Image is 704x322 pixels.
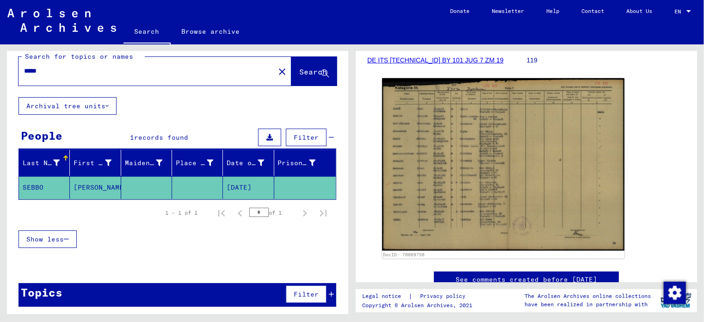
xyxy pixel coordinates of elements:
p: 119 [527,56,686,65]
mat-icon: close [277,66,288,77]
a: Browse archive [171,20,251,43]
div: Maiden Name [125,158,162,168]
a: Legal notice [363,291,409,301]
a: See comments created before [DATE] [456,275,597,285]
mat-cell: [PERSON_NAME] [70,176,121,199]
mat-cell: SEBBO [19,176,70,199]
div: Last Name [23,158,60,168]
div: | [363,291,477,301]
span: Show less [26,235,64,243]
a: Search [124,20,171,44]
mat-header-cell: Maiden Name [121,150,172,176]
button: Archival tree units [19,97,117,115]
img: yv_logo.png [659,289,693,312]
span: Search [299,67,327,76]
span: Filter [294,290,319,298]
div: of 1 [249,208,296,217]
div: Place of Birth [176,158,213,168]
mat-header-cell: Last Name [19,150,70,176]
mat-header-cell: Prisoner # [274,150,336,176]
div: People [21,127,62,144]
img: 001.jpg [382,78,624,251]
div: Prisoner # [278,158,315,168]
div: First Name [74,158,111,168]
button: Clear [273,62,291,80]
div: Place of Birth [176,155,225,170]
a: Privacy policy [413,291,477,301]
div: First Name [74,155,123,170]
mat-label: Search for topics or names [25,52,133,61]
button: Last page [314,204,333,222]
div: 1 – 1 of 1 [165,209,198,217]
img: Arolsen_neg.svg [7,9,116,32]
div: Date of Birth [227,158,264,168]
div: Prisoner # [278,155,327,170]
p: have been realized in partnership with [525,300,651,309]
span: EN [674,8,685,15]
button: Next page [296,204,314,222]
button: Show less [19,230,77,248]
button: Search [291,57,337,86]
button: Previous page [231,204,249,222]
button: Filter [286,285,327,303]
span: records found [134,133,188,142]
div: Date of Birth [227,155,276,170]
div: Topics [21,284,62,301]
span: Filter [294,133,319,142]
mat-cell: [DATE] [223,176,274,199]
p: The Arolsen Archives online collections [525,292,651,300]
a: DocID: 70069750 [383,252,425,257]
button: Filter [286,129,327,146]
img: Change consent [664,282,686,304]
p: Copyright © Arolsen Archives, 2021 [363,301,477,310]
div: Maiden Name [125,155,174,170]
mat-header-cell: Date of Birth [223,150,274,176]
div: Last Name [23,155,71,170]
mat-header-cell: First Name [70,150,121,176]
button: First page [212,204,231,222]
mat-header-cell: Place of Birth [172,150,223,176]
span: 1 [130,133,134,142]
a: DE ITS [TECHNICAL_ID] BY 101 JUG 7 ZM 19 [367,56,504,64]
